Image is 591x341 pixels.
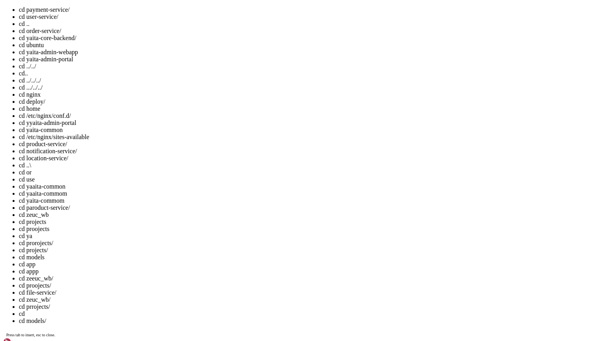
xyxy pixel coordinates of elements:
[19,56,588,63] li: cd yaita-admin-portal
[3,237,488,244] x-row: lient - DiscoveryClient_PAYMENT-SERVICE/ip-172-31-91-17.ec2.internal:payment-service:8084 - regis...
[19,310,588,317] li: cd
[3,130,488,137] x-row: [DATE] 14:11:42 ip-172-31-91-17 bash[1217475]: [DATE] 14:11:42 [main] INFO c.netflix.discovery.Di...
[19,63,588,70] li: cd ../../
[3,37,488,43] x-row: [DATE] 14:11:42 ip-172-31-91-17 bash[1217475]: [DATE] 14:11:42 [main] INFO c.netflix.discovery.Di...
[3,203,488,210] x-row: lient - DiscoveryClient_PAYMENT-SERVICE/ip-172-31-91-17.ec2.internal:payment-service:8084: regist...
[3,143,488,150] x-row: [DATE] 14:11:42 ip-172-31-91-17 bash[1217475]: [DATE] 14:11:42 [main] INFO c.n.discovery.Instance...
[3,250,488,257] x-row: n in 21.495 seconds (process running for 22.548)
[3,230,488,237] x-row: [DATE] 14:11:42 ip-172-31-91-17 bash[1217475]: [DATE] 14:11:42 [DiscoveryClient-InstanceInfoRepli...
[19,197,588,204] li: cd yaita-commom
[19,35,588,42] li: cd yaita-core-backend/
[3,43,488,50] x-row: se
[19,84,588,91] li: cd .../../../
[19,254,588,261] li: cd models
[3,284,488,290] x-row: : $ cd
[19,155,588,162] li: cd location-service/
[3,264,488,270] x-row: ready exists: YAITA-ORG-001
[212,284,215,290] div: (63, 42)
[19,317,588,324] li: cd models/
[3,190,488,197] x-row: t StatusChangeEvent [timestamp=1757859102639, current=UP, previous=STARTING]
[3,183,488,190] x-row: [DATE] 14:11:42 ip-172-31-91-17 bash[1217475]: [DATE] 14:11:42 [main] INFO c.netflix.discovery.Di...
[75,284,189,290] span: ~/yaita-core-backend/payment-service
[3,277,488,284] x-row: : $ ^C
[19,296,588,303] li: cd zeuc_wb/
[19,27,588,35] li: cd order-service/
[19,126,588,134] li: cd yaita-common
[19,268,588,275] li: cd appp
[19,13,588,20] li: cd user-service/
[3,163,488,170] x-row: at timestamp 1757859102616 with initial instances count: 7
[19,162,588,169] li: cd ..\
[3,123,488,130] x-row: [DATE] 14:11:42 ip-172-31-91-17 bash[1217475]: [DATE] 14:11:42 [main] INFO c.netflix.discovery.Di...
[19,70,588,77] li: cd..
[19,141,588,148] li: cd product-service/
[19,261,588,268] li: cd app
[3,70,488,77] x-row: false
[3,57,488,63] x-row: property : null
[6,333,55,337] span: Press tab to insert, esc to close.
[3,30,488,37] x-row: ia configuration
[3,157,488,163] x-row: [DATE] 14:11:42 ip-172-31-91-17 bash[1217475]: [DATE] 14:11:42 [main] INFO c.netflix.discovery.Di...
[3,3,488,10] x-row: us as: STARTING
[19,289,588,296] li: cd file-service/
[3,197,488,203] x-row: [DATE] 14:11:42 ip-172-31-91-17 bash[1217475]: [DATE] 14:11:42 [DiscoveryClient-InstanceInfoRepli...
[19,190,588,197] li: cd yaaita-commom
[19,303,588,310] li: cd prrojects/
[19,91,588,98] li: cd nginx
[3,170,488,177] x-row: [DATE] 14:11:42 ip-172-31-91-17 bash[1217475]: [DATE] 14:11:42 [main] INFO o.s.c.n.e.s.EurekaServ...
[3,97,488,103] x-row: [DATE] 14:11:42 ip-172-31-91-17 bash[1217475]: [DATE] 14:11:42 [main] INFO c.netflix.discovery.Di...
[3,23,488,30] x-row: [DATE] 14:11:41 ip-172-31-91-17 bash[1217475]: [DATE] 14:11:41 [main] INFO c.n.d.s.r.aws.ConfigCl...
[3,77,488,83] x-row: [DATE] 14:11:42 ip-172-31-91-17 bash[1217475]: [DATE] 14:11:42 [main] INFO c.netflix.discovery.Di...
[19,240,588,247] li: cd prorojects/
[19,6,588,13] li: cd payment-service/
[3,277,72,283] span: ubuntu@ip-172-31-91-17
[3,103,488,110] x-row: rue
[19,20,588,27] li: cd ..
[3,150,488,157] x-row: mand update allowed rate per min is 4
[19,134,588,141] li: cd /etc/nginx/sites-available
[3,10,488,16] x-row: [DATE] 14:11:41 ip-172-31-91-17 bash[1217475]: [DATE] 14:11:41 [main] INFO c.netflix.discovery.Di...
[19,112,588,119] li: cd /etc/nginx/conf.d/
[3,110,488,117] x-row: [DATE] 14:11:42 ip-172-31-91-17 bash[1217475]: [DATE] 14:11:42 [main] INFO c.netflix.discovery.Di...
[19,105,588,112] li: cd home
[19,98,588,105] li: cd deploy/
[19,119,588,126] li: cd yyaita-admin-portal
[19,211,588,218] li: cd zeuc_wb
[3,177,488,183] x-row: T-SERVICE with eureka with status UP
[3,137,488,143] x-row: renew interval is: 30
[3,284,72,290] span: ubuntu@ip-172-31-91-17
[19,204,588,211] li: cd paroduct-service/
[19,233,588,240] li: cd ya
[3,257,488,264] x-row: [DATE] 14:11:42 ip-172-31-91-17 bash[1217475]: [DATE] 14:11:42 [main] INFO c.y.payment.config.Wal...
[3,63,488,70] x-row: [DATE] 14:11:42 ip-172-31-91-17 bash[1217475]: [DATE] 14:11:42 [main] INFO c.netflix.discovery.Di...
[75,277,189,283] span: ~/yaita-core-backend/payment-service
[19,247,588,254] li: cd projects/
[19,42,588,49] li: cd ubuntu
[3,90,488,97] x-row: is zero : true
[3,210,488,217] x-row: [DATE] 14:11:42 ip-172-31-91-17 bash[1217475]: [DATE] 14:11:42 [main] INFO o.s.b.w.e.tomcat.Tomca...
[3,83,488,90] x-row: [DATE] 14:11:42 ip-172-31-91-17 bash[1217475]: [DATE] 14:11:42 [main] INFO c.netflix.discovery.Di...
[19,275,588,282] li: cd zeeuc_wb/
[3,270,488,277] x-row: ^C
[3,50,488,57] x-row: [DATE] 14:11:42 ip-172-31-91-17 bash[1217475]: [DATE] 14:11:42 [main] INFO c.netflix.discovery.Di...
[19,225,588,233] li: cd proojects
[3,217,488,224] x-row: tp) with context path '/api'
[19,148,588,155] li: cd notification-service/
[3,16,488,23] x-row: n us-east-1
[19,183,588,190] li: cd yaaita-common
[19,282,588,289] li: cd proojects/
[3,244,488,250] x-row: [DATE] 14:11:42 ip-172-31-91-17 bash[1217475]: [DATE] 14:11:42 [main] INFO c.y.p.PaymentServiceAp...
[19,49,588,56] li: cd yaita-admin-webapp
[3,224,488,230] x-row: [DATE] 14:11:42 ip-172-31-91-17 bash[1217475]: [DATE] 14:11:42 [main] INFO o.s.c.n.e.s.EurekaAuto...
[3,117,488,123] x-row: y info from the eureka server
[19,169,588,176] li: cd or
[19,176,588,183] li: cd use
[19,77,588,84] li: cd ../../../
[19,218,588,225] li: cd projects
